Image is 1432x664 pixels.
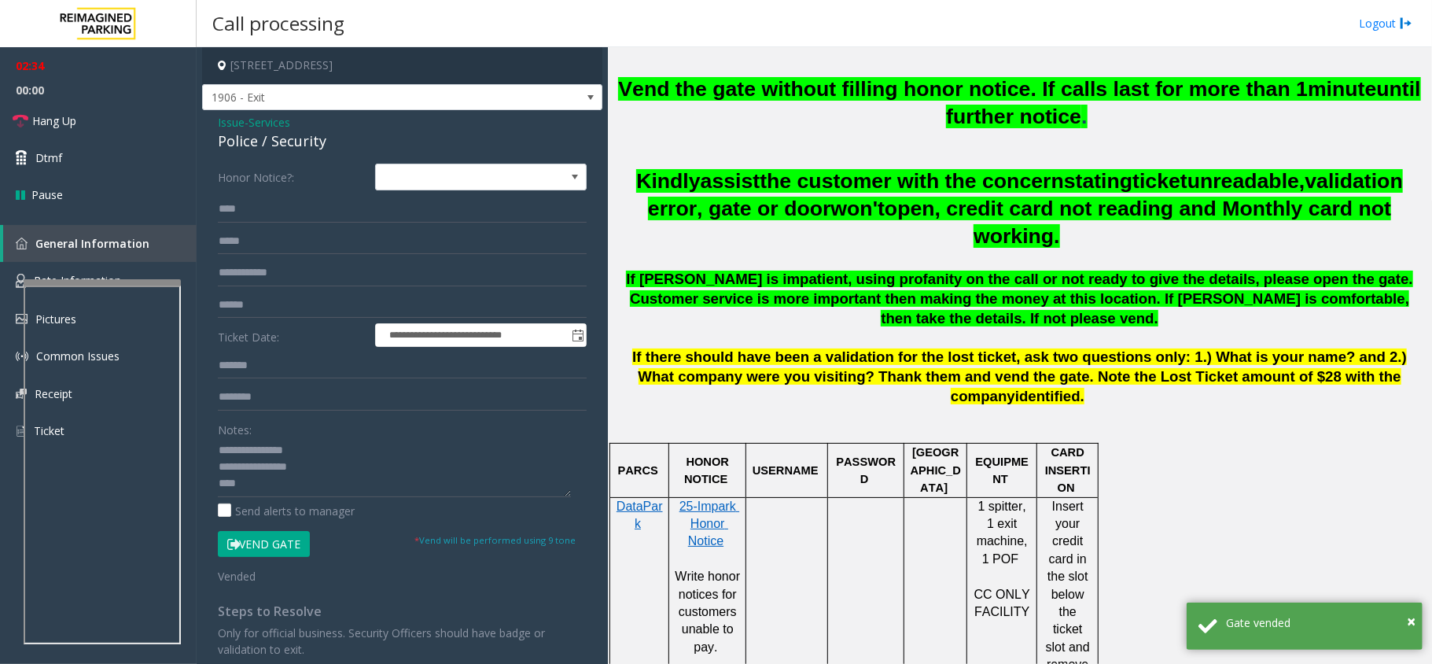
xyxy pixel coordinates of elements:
[1080,388,1084,404] span: .
[218,503,355,519] label: Send alerts to manager
[636,169,700,193] span: Kindly
[218,604,587,619] h4: Steps to Resolve
[760,169,1064,193] span: the customer with the concern
[885,197,1391,248] span: open, credit card not reading and Monthly card not working.
[32,113,76,129] span: Hang Up
[1064,169,1132,193] span: stating
[414,534,576,546] small: Vend will be performed using 9 tone
[617,500,663,530] a: DataPark
[214,323,371,347] label: Ticket Date:
[218,569,256,584] span: Vended
[16,424,26,438] img: 'icon'
[31,186,63,203] span: Pause
[977,500,1031,566] span: 1 spitter, 1 exit machine, 1 POF
[618,464,658,477] span: PARCS
[203,85,522,110] span: 1906 - Exit
[974,588,1034,618] span: CC ONLY FACILITY
[34,273,121,288] span: Rate Information
[1407,610,1415,633] button: Close
[1132,169,1187,193] span: ticket
[16,314,28,324] img: 'icon'
[218,416,252,438] label: Notes:
[684,456,732,485] span: HONOR NOTICE
[16,350,28,363] img: 'icon'
[218,531,310,558] button: Vend Gate
[204,4,352,42] h3: Call processing
[218,114,245,131] span: Issue
[701,169,760,193] span: assist
[836,456,896,485] span: PASSWORD
[218,131,587,152] div: Police / Security
[1400,15,1412,31] img: logout
[16,389,27,399] img: 'icon'
[245,115,290,130] span: -
[617,500,663,530] span: DataPark
[626,271,1412,326] span: If [PERSON_NAME] is impatient, using profanity on the call or not ready to give the details, plea...
[214,164,371,190] label: Honor Notice?:
[248,114,290,131] span: Services
[911,446,961,494] span: [GEOGRAPHIC_DATA]
[35,149,62,166] span: Dtmf
[679,500,739,548] span: 25-Impark Honor Notice
[675,570,743,654] span: Write honor notices for customers unable to pay.
[1308,77,1376,101] span: minute
[35,236,149,251] span: General Information
[1045,446,1091,494] span: CARD INSERTION
[946,77,1421,128] span: until further notice
[16,238,28,249] img: 'icon'
[1015,388,1080,404] span: identified
[1226,614,1411,631] div: Gate vended
[831,197,885,220] span: won't
[1081,105,1087,128] span: .
[569,324,586,346] span: Toggle popup
[679,500,739,548] a: 25-Impark Honor Notice
[976,456,1029,485] span: EQUIPMENT
[618,77,1308,101] span: Vend the gate without filling honor notice. If calls last for more than 1
[1407,611,1415,632] span: ×
[1359,15,1412,31] a: Logout
[1187,169,1305,193] span: unreadable,
[753,464,819,477] span: USERNAME
[218,625,587,658] p: Only for official business. Security Officers should have badge or validation to exit.
[3,225,197,262] a: General Information
[632,349,1407,404] span: If there should have been a validation for the lost ticket, ask two questions only: 1.) What is y...
[16,274,26,288] img: 'icon'
[202,47,602,84] h4: [STREET_ADDRESS]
